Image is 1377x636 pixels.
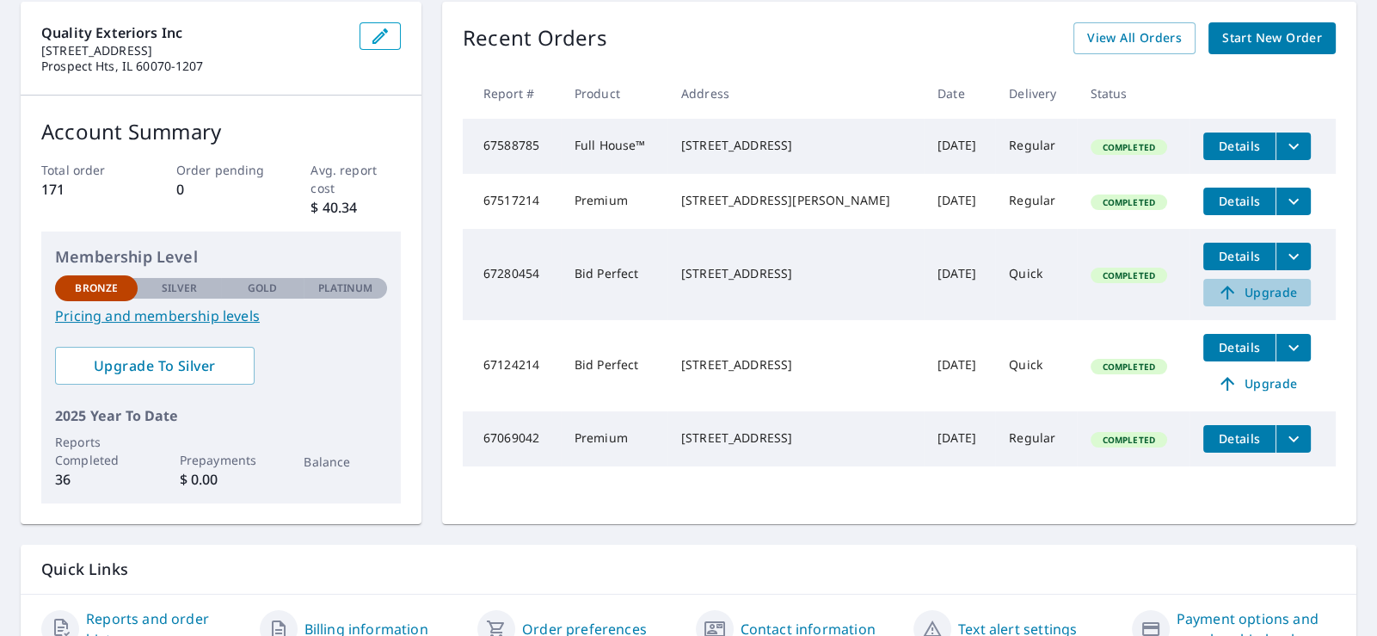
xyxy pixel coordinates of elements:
[176,161,266,179] p: Order pending
[318,281,372,296] p: Platinum
[41,559,1336,580] p: Quick Links
[681,429,910,447] div: [STREET_ADDRESS]
[561,229,667,320] td: Bid Perfect
[1203,188,1276,215] button: detailsBtn-67517214
[1087,28,1182,49] span: View All Orders
[463,68,561,119] th: Report #
[667,68,924,119] th: Address
[69,356,241,375] span: Upgrade To Silver
[1214,374,1300,394] span: Upgrade
[924,68,995,119] th: Date
[924,229,995,320] td: [DATE]
[248,281,277,296] p: Gold
[561,320,667,411] td: Bid Perfect
[561,174,667,229] td: Premium
[1203,425,1276,453] button: detailsBtn-67069042
[41,116,401,147] p: Account Summary
[1214,248,1265,264] span: Details
[1208,22,1336,54] a: Start New Order
[1203,279,1311,306] a: Upgrade
[561,119,667,174] td: Full House™
[924,119,995,174] td: [DATE]
[681,356,910,374] div: [STREET_ADDRESS]
[55,347,255,385] a: Upgrade To Silver
[1276,188,1311,215] button: filesDropdownBtn-67517214
[41,59,346,74] p: Prospect Hts, IL 60070-1207
[1214,339,1265,355] span: Details
[75,281,118,296] p: Bronze
[1203,133,1276,160] button: detailsBtn-67588785
[924,320,995,411] td: [DATE]
[1092,141,1165,153] span: Completed
[995,68,1076,119] th: Delivery
[180,469,262,490] p: $ 0.00
[681,137,910,154] div: [STREET_ADDRESS]
[463,411,561,466] td: 67069042
[55,306,387,326] a: Pricing and membership levels
[41,179,131,200] p: 171
[55,405,387,426] p: 2025 Year To Date
[924,174,995,229] td: [DATE]
[1203,334,1276,361] button: detailsBtn-67124214
[1073,22,1196,54] a: View All Orders
[1203,370,1311,398] a: Upgrade
[1276,243,1311,270] button: filesDropdownBtn-67280454
[463,119,561,174] td: 67588785
[304,453,386,471] p: Balance
[176,179,266,200] p: 0
[1092,196,1165,208] span: Completed
[1276,334,1311,361] button: filesDropdownBtn-67124214
[924,411,995,466] td: [DATE]
[1214,430,1265,447] span: Details
[463,320,561,411] td: 67124214
[1214,138,1265,154] span: Details
[310,161,400,197] p: Avg. report cost
[1077,68,1190,119] th: Status
[1092,361,1165,373] span: Completed
[1203,243,1276,270] button: detailsBtn-67280454
[463,229,561,320] td: 67280454
[995,320,1076,411] td: Quick
[463,174,561,229] td: 67517214
[995,119,1076,174] td: Regular
[995,174,1076,229] td: Regular
[55,433,138,469] p: Reports Completed
[681,265,910,282] div: [STREET_ADDRESS]
[561,68,667,119] th: Product
[1214,193,1265,209] span: Details
[1276,425,1311,453] button: filesDropdownBtn-67069042
[41,43,346,59] p: [STREET_ADDRESS]
[41,22,346,43] p: Quality Exteriors Inc
[1222,28,1322,49] span: Start New Order
[41,161,131,179] p: Total order
[995,411,1076,466] td: Regular
[681,192,910,209] div: [STREET_ADDRESS][PERSON_NAME]
[1276,133,1311,160] button: filesDropdownBtn-67588785
[463,22,607,54] p: Recent Orders
[1092,269,1165,281] span: Completed
[995,229,1076,320] td: Quick
[1214,282,1300,303] span: Upgrade
[310,197,400,218] p: $ 40.34
[55,245,387,269] p: Membership Level
[561,411,667,466] td: Premium
[1092,434,1165,446] span: Completed
[180,451,262,469] p: Prepayments
[162,281,198,296] p: Silver
[55,469,138,490] p: 36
